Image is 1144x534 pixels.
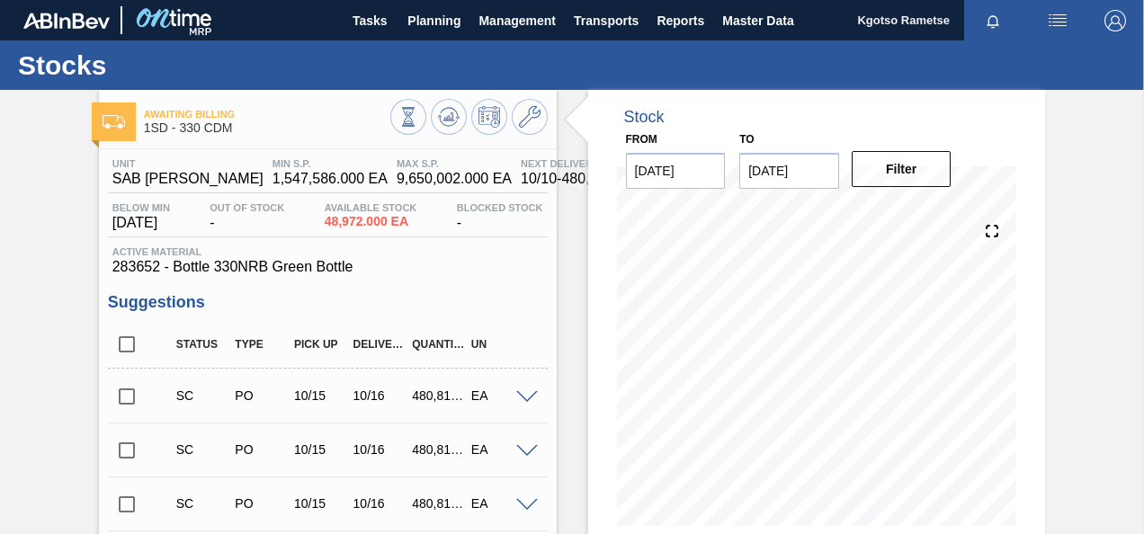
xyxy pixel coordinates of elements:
[23,13,110,29] img: TNhmsLtSVTkK8tSr43FrP2fwEKptu5GPRR3wAAAABJRU5ErkJggg==
[349,442,412,457] div: 10/16/2025
[112,215,170,231] span: [DATE]
[349,496,412,511] div: 10/16/2025
[467,442,530,457] div: EA
[290,442,353,457] div: 10/15/2025
[273,158,388,169] span: MIN S.P.
[512,99,548,135] button: Go to Master Data / General
[964,8,1022,33] button: Notifications
[108,293,548,312] h3: Suggestions
[144,109,390,120] span: Awaiting Billing
[112,246,543,257] span: Active Material
[290,338,353,351] div: Pick up
[457,202,543,213] span: Blocked Stock
[350,10,389,31] span: Tasks
[325,215,417,228] span: 48,972.000 EA
[521,158,661,169] span: Next Delivery
[407,442,470,457] div: 480,816.000
[172,496,235,511] div: Suggestion Created
[657,10,704,31] span: Reports
[144,121,390,135] span: 1SD - 330 CDM
[112,202,170,213] span: Below Min
[1104,10,1126,31] img: Logout
[407,496,470,511] div: 480,816.000
[739,153,839,189] input: mm/dd/yyyy
[290,496,353,511] div: 10/15/2025
[1047,10,1068,31] img: userActions
[172,442,235,457] div: Suggestion Created
[112,171,264,187] span: SAB [PERSON_NAME]
[290,388,353,403] div: 10/15/2025
[18,55,337,76] h1: Stocks
[112,259,543,275] span: 283652 - Bottle 330NRB Green Bottle
[349,338,412,351] div: Delivery
[521,171,661,187] span: 10/10 - 480,816.000 EA
[478,10,556,31] span: Management
[467,388,530,403] div: EA
[397,158,512,169] span: MAX S.P.
[172,338,235,351] div: Status
[397,171,512,187] span: 9,650,002.000 EA
[407,338,470,351] div: Quantity
[431,99,467,135] button: Update Chart
[471,99,507,135] button: Schedule Inventory
[230,496,293,511] div: Purchase order
[349,388,412,403] div: 10/16/2025
[112,158,264,169] span: Unit
[325,202,417,213] span: Available Stock
[739,133,754,146] label: to
[852,151,952,187] button: Filter
[722,10,793,31] span: Master Data
[205,202,289,231] div: -
[407,388,470,403] div: 480,816.000
[574,10,639,31] span: Transports
[103,115,125,129] img: Ícone
[230,338,293,351] div: Type
[626,153,726,189] input: mm/dd/yyyy
[230,442,293,457] div: Purchase order
[407,10,460,31] span: Planning
[230,388,293,403] div: Purchase order
[273,171,388,187] span: 1,547,586.000 EA
[210,202,284,213] span: Out Of Stock
[626,133,657,146] label: From
[467,338,530,351] div: UN
[172,388,235,403] div: Suggestion Created
[452,202,548,231] div: -
[467,496,530,511] div: EA
[390,99,426,135] button: Stocks Overview
[624,108,665,127] div: Stock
